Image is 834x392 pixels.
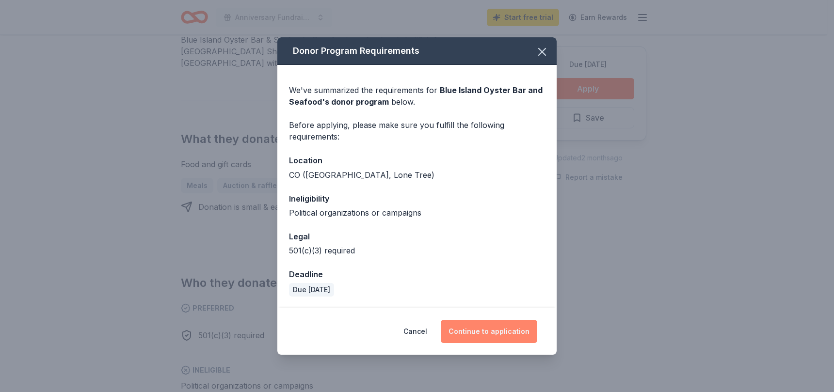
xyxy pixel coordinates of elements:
[289,84,545,108] div: We've summarized the requirements for below.
[289,268,545,281] div: Deadline
[441,320,537,343] button: Continue to application
[289,169,545,181] div: CO ([GEOGRAPHIC_DATA], Lone Tree)
[289,119,545,142] div: Before applying, please make sure you fulfill the following requirements:
[289,283,334,297] div: Due [DATE]
[289,230,545,243] div: Legal
[289,245,545,256] div: 501(c)(3) required
[289,207,545,219] div: Political organizations or campaigns
[289,192,545,205] div: Ineligibility
[403,320,427,343] button: Cancel
[277,37,557,65] div: Donor Program Requirements
[289,154,545,167] div: Location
